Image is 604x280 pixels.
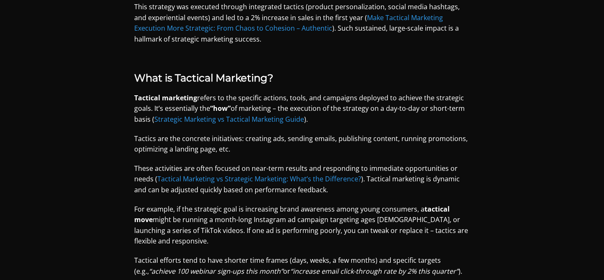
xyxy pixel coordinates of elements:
[134,204,424,214] span: For example, if the strategic goal is increasing brand awareness among young consumers, a
[134,24,459,44] span: ). Such sustained, large-scale impact is a hallmark of strategic marketing success.
[304,115,308,124] span: ).
[149,267,283,276] span: “achieve 100 webinar sign-ups this month”
[562,240,604,280] iframe: Chat Widget
[134,174,460,194] span: ). Tactical marketing is dynamic and can be adjusted quickly based on performance feedback.
[134,93,464,113] span: refers to the specific actions, tools, and campaigns deployed to achieve the strategic goals. It’...
[458,267,462,276] span: ).
[134,164,458,184] span: These activities are often focused on near-term results and responding to immediate opportunities...
[210,104,231,113] b: “how”
[154,115,304,124] a: Strategic Marketing vs Tactical Marketing Guide
[134,104,465,124] span: of marketing – the execution of the strategy on a day-to-day or short-term basis (
[134,215,468,246] span: might be running a month-long Instagram ad campaign targeting ages [DEMOGRAPHIC_DATA], or launchi...
[157,174,361,183] a: Tactical Marketing vs Strategic Marketing: What’s the Difference?
[283,267,290,276] span: or
[134,72,273,84] b: What is Tactical Marketing?
[134,256,441,276] span: Tactical efforts tend to have shorter time frames (days, weeks, a few months) and specific target...
[134,93,197,102] b: Tactical marketing
[134,134,468,154] span: Tactics are the concrete initiatives: creating ads, sending emails, publishing content, running p...
[290,267,458,276] span: “increase email click-through rate by 2% this quarter”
